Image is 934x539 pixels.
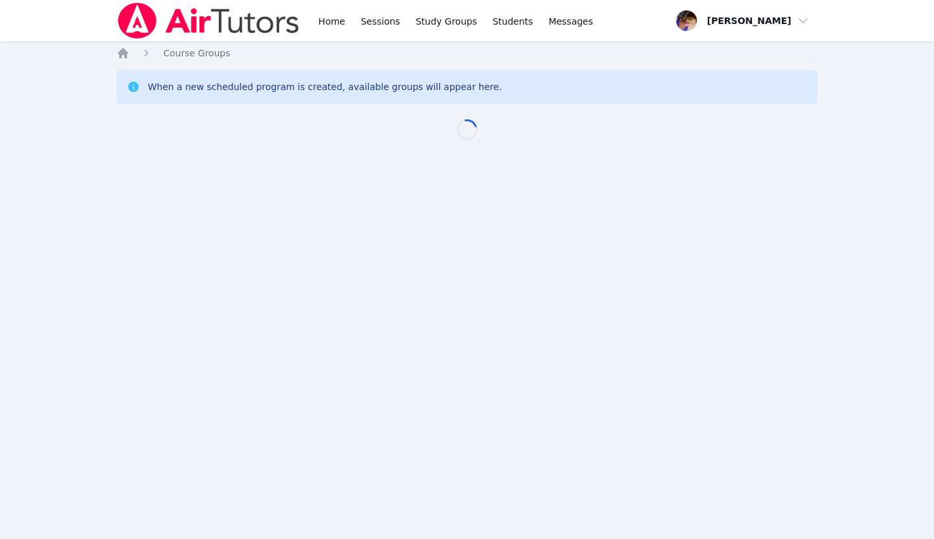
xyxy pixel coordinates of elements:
div: When a new scheduled program is created, available groups will appear here. [148,80,502,93]
nav: Breadcrumb [117,47,817,60]
span: Course Groups [163,48,230,58]
span: Messages [549,15,593,28]
a: Course Groups [163,47,230,60]
img: Air Tutors [117,3,300,39]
